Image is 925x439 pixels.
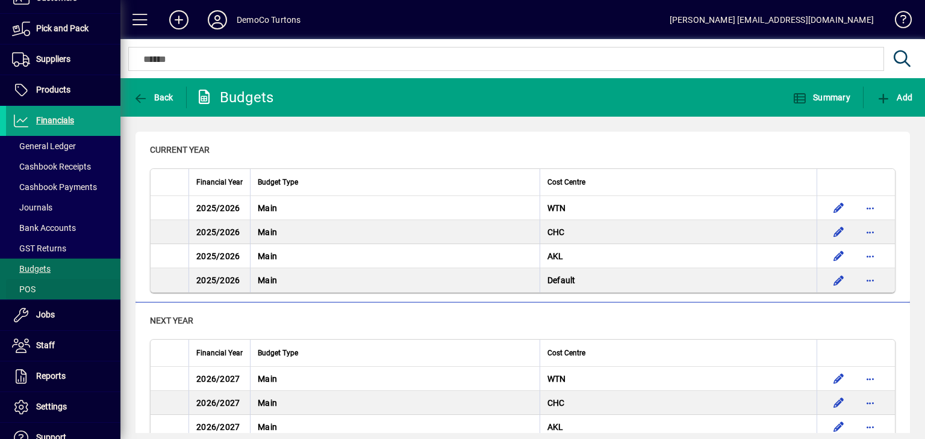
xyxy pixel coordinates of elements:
span: Main [258,422,277,432]
button: Edit [829,223,849,242]
button: More options [861,247,880,266]
a: Journals [6,197,120,218]
a: Budgets [6,259,120,279]
span: Cashbook Receipts [12,162,91,171]
span: Budgets [12,264,51,274]
span: 2025/2026 [196,227,240,237]
span: Suppliers [36,54,70,64]
span: AKL [547,422,564,432]
span: AKL [547,251,564,261]
span: Main [258,398,277,408]
div: DemoCo Turtons [237,10,301,29]
span: Main [258,251,277,261]
a: POS [6,279,120,299]
a: Pick and Pack [6,14,120,44]
button: Add [873,87,915,108]
button: Edit [829,271,849,290]
span: Main [258,374,277,384]
a: Jobs [6,300,120,330]
span: WTN [547,374,566,384]
button: More options [861,417,880,437]
span: Cashbook Payments [12,182,97,192]
button: Profile [198,9,237,31]
span: CHC [547,227,565,237]
span: Products [36,85,70,94]
span: Financial Year [196,346,243,360]
button: More options [861,271,880,290]
span: 2025/2026 [196,275,240,285]
button: Edit [829,417,849,437]
span: Jobs [36,310,55,319]
button: Back [130,87,176,108]
span: Add [876,93,912,102]
div: Budgets [196,88,274,107]
span: Main [258,227,277,237]
span: Cost Centre [547,176,585,189]
button: Edit [829,247,849,266]
app-page-header-button: Summary [780,87,864,108]
span: General Ledger [12,141,76,151]
button: Edit [829,369,849,388]
a: General Ledger [6,136,120,156]
span: Reports [36,371,66,381]
span: Current Year [150,145,210,155]
span: Financial Year [196,176,243,189]
span: POS [12,284,36,294]
a: GST Returns [6,238,120,259]
button: More options [861,369,880,388]
span: Main [258,275,277,285]
button: Edit [829,198,849,218]
span: WTN [547,203,566,213]
button: More options [861,393,880,413]
span: Summary [793,93,850,102]
span: GST Returns [12,244,66,253]
span: Budget Type [258,346,298,360]
a: Knowledge Base [886,2,910,41]
div: [PERSON_NAME] [EMAIL_ADDRESS][DOMAIN_NAME] [670,10,874,29]
span: 2025/2026 [196,251,240,261]
app-page-header-button: Back [120,87,187,108]
span: Staff [36,340,55,350]
span: Cost Centre [547,346,585,360]
a: Products [6,75,120,105]
span: Budget Type [258,176,298,189]
span: Bank Accounts [12,223,76,233]
span: Main [258,203,277,213]
span: Pick and Pack [36,23,89,33]
a: Cashbook Receipts [6,156,120,177]
button: More options [861,198,880,218]
span: 2026/2027 [196,422,240,432]
span: Back [133,93,173,102]
a: Bank Accounts [6,218,120,238]
a: Cashbook Payments [6,177,120,197]
span: 2026/2027 [196,398,240,408]
button: Summary [790,87,853,108]
a: Reports [6,361,120,391]
span: Next Year [150,316,193,325]
span: Settings [36,402,67,411]
span: Financials [36,115,74,125]
span: 2025/2026 [196,203,240,213]
button: More options [861,223,880,242]
a: Suppliers [6,45,120,75]
span: 2026/2027 [196,374,240,384]
span: CHC [547,398,565,408]
a: Settings [6,392,120,422]
a: Staff [6,331,120,361]
span: Journals [12,203,52,212]
span: Default [547,275,576,285]
button: Add [160,9,198,31]
button: Edit [829,393,849,413]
